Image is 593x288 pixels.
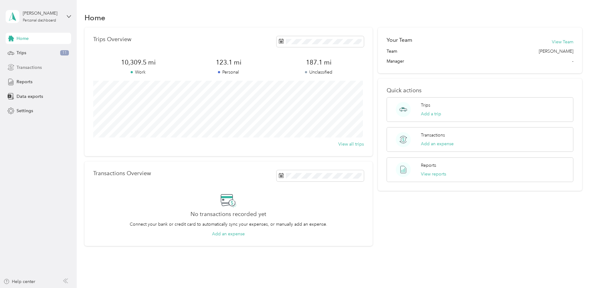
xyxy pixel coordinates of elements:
span: Manager [387,58,404,65]
button: Add a trip [421,111,441,117]
span: Settings [17,108,33,114]
span: [PERSON_NAME] [539,48,573,55]
button: Help center [3,278,35,285]
span: Team [387,48,397,55]
button: View reports [421,171,446,177]
p: Trips Overview [93,36,131,43]
h2: No transactions recorded yet [190,211,266,218]
button: View all trips [338,141,364,147]
button: View Team [552,39,573,45]
p: Work [93,69,183,75]
span: 187.1 mi [274,58,364,67]
span: Home [17,35,29,42]
span: - [572,58,573,65]
p: Quick actions [387,87,573,94]
div: [PERSON_NAME] [23,10,62,17]
iframe: Everlance-gr Chat Button Frame [558,253,593,288]
p: Transactions [421,132,445,138]
button: Add an expense [212,231,245,237]
p: Unclassified [274,69,364,75]
div: Personal dashboard [23,19,56,22]
span: 11 [60,50,69,56]
h2: Your Team [387,36,412,44]
p: Personal [183,69,273,75]
span: Trips [17,50,26,56]
p: Transactions Overview [93,170,151,177]
p: Reports [421,162,436,169]
span: Data exports [17,93,43,100]
span: 123.1 mi [183,58,273,67]
p: Trips [421,102,430,108]
span: 10,309.5 mi [93,58,183,67]
h1: Home [84,14,105,21]
button: Add an expense [421,141,454,147]
span: Reports [17,79,32,85]
p: Connect your bank or credit card to automatically sync your expenses, or manually add an expense. [130,221,327,228]
span: Transactions [17,64,42,71]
